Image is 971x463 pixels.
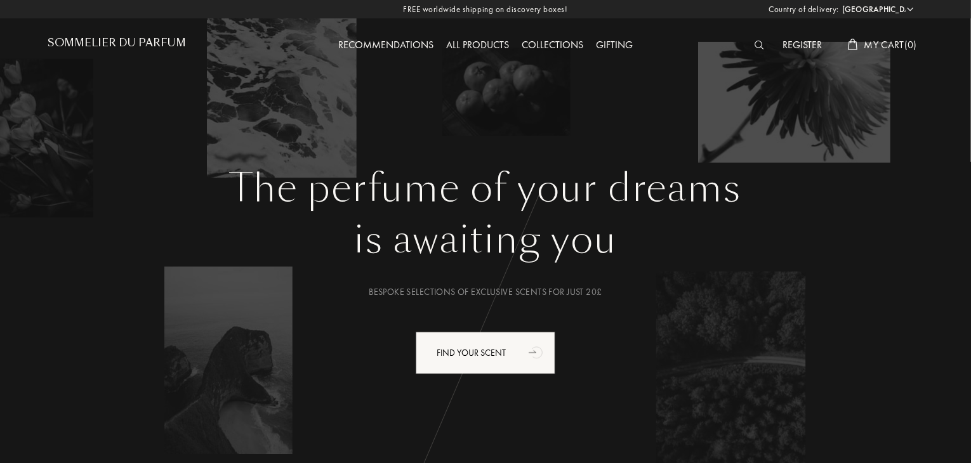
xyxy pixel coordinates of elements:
[48,37,186,49] h1: Sommelier du Parfum
[524,339,550,365] div: animation
[332,38,440,51] a: Recommendations
[440,37,515,54] div: All products
[57,166,914,211] h1: The perfume of your dreams
[777,38,829,51] a: Register
[57,285,914,299] div: Bespoke selections of exclusive scents for just 20£
[848,39,858,50] img: cart_white.svg
[57,211,914,268] div: is awaiting you
[515,38,590,51] a: Collections
[406,332,565,374] a: Find your scentanimation
[769,3,839,16] span: Country of delivery:
[590,37,639,54] div: Gifting
[332,37,440,54] div: Recommendations
[590,38,639,51] a: Gifting
[755,41,764,49] img: search_icn_white.svg
[48,37,186,54] a: Sommelier du Parfum
[864,38,917,51] span: My Cart ( 0 )
[515,37,590,54] div: Collections
[416,332,555,374] div: Find your scent
[777,37,829,54] div: Register
[440,38,515,51] a: All products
